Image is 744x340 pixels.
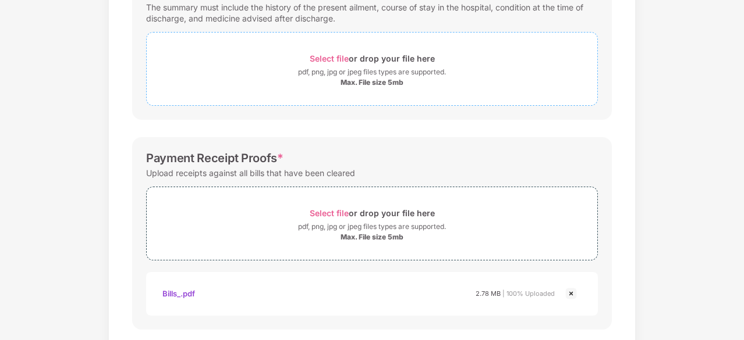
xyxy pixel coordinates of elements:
span: | 100% Uploaded [502,289,555,298]
span: Select fileor drop your file herepdf, png, jpg or jpeg files types are supported.Max. File size 5mb [147,196,597,251]
div: Max. File size 5mb [341,78,403,87]
div: Payment Receipt Proofs [146,151,284,165]
span: Select file [310,208,349,218]
div: Bills_.pdf [162,284,195,303]
span: Select file [310,53,349,63]
div: or drop your file here [310,51,435,66]
div: Max. File size 5mb [341,232,403,242]
div: pdf, png, jpg or jpeg files types are supported. [298,66,446,78]
div: or drop your file here [310,205,435,221]
div: pdf, png, jpg or jpeg files types are supported. [298,221,446,232]
span: Select fileor drop your file herepdf, png, jpg or jpeg files types are supported.Max. File size 5mb [147,41,597,96]
span: 2.78 MB [476,289,501,298]
div: Upload receipts against all bills that have been cleared [146,165,355,181]
img: svg+xml;base64,PHN2ZyBpZD0iQ3Jvc3MtMjR4MjQiIHhtbG5zPSJodHRwOi8vd3d3LnczLm9yZy8yMDAwL3N2ZyIgd2lkdG... [564,287,578,300]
